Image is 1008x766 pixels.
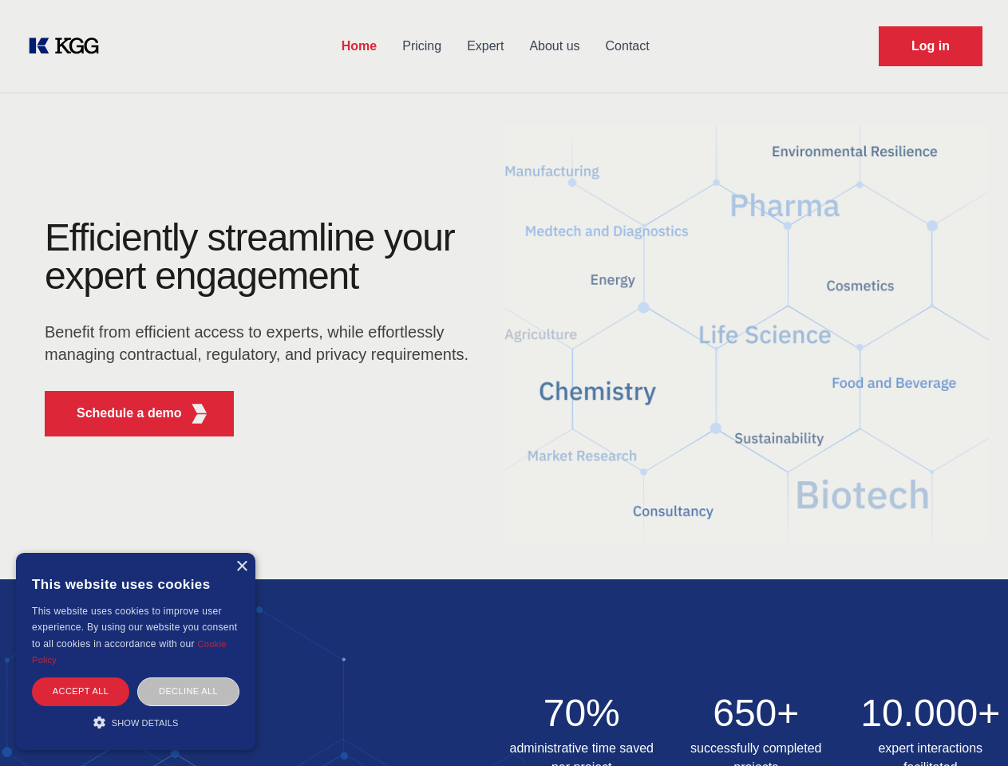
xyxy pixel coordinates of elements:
p: Schedule a demo [77,404,182,423]
a: Cookie Policy [32,639,227,665]
a: About us [516,26,592,67]
a: Contact [593,26,662,67]
span: This website uses cookies to improve user experience. By using our website you consent to all coo... [32,606,237,650]
iframe: Chat Widget [928,689,1008,766]
a: Expert [454,26,516,67]
a: Pricing [389,26,454,67]
a: KOL Knowledge Platform: Talk to Key External Experts (KEE) [26,34,112,59]
span: Show details [112,718,179,728]
div: Accept all [32,677,129,705]
h2: 650+ [678,694,834,732]
img: KGG Fifth Element RED [189,404,209,424]
div: This website uses cookies [32,565,239,603]
div: Show details [32,714,239,730]
div: Close [235,561,247,573]
button: Schedule a demoKGG Fifth Element RED [45,391,234,436]
a: Request Demo [879,26,982,66]
h2: 70% [504,694,660,732]
h1: Efficiently streamline your expert engagement [45,219,479,295]
p: Benefit from efficient access to experts, while effortlessly managing contractual, regulatory, an... [45,321,479,365]
div: Decline all [137,677,239,705]
a: Home [329,26,389,67]
img: KGG Fifth Element RED [504,104,990,563]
